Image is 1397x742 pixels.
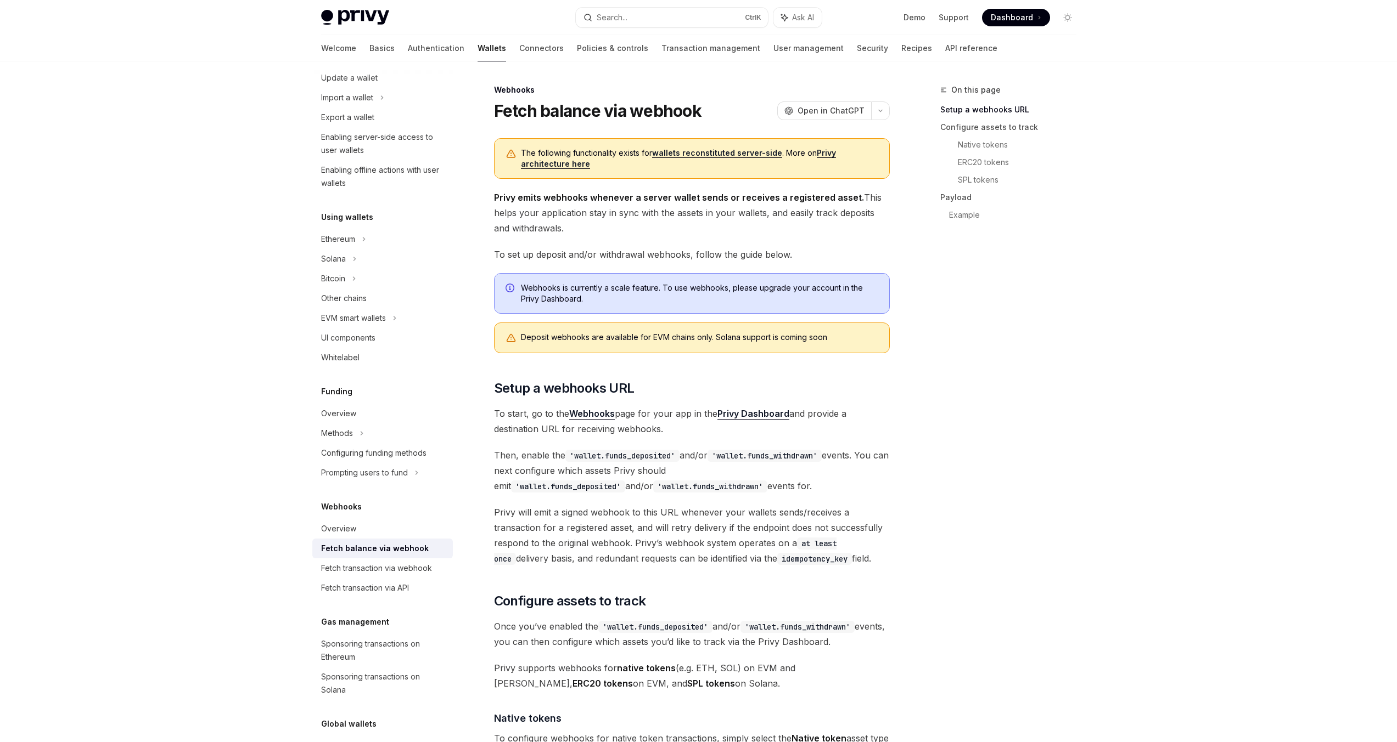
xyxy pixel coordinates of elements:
a: SPL tokens [958,171,1085,189]
a: Native tokens [958,136,1085,154]
div: Fetch transaction via API [321,581,409,594]
h5: Webhooks [321,500,362,513]
a: Dashboard [982,9,1050,26]
span: The following functionality exists for . More on [521,148,878,169]
strong: Privy emits webhooks whenever a server wallet sends or receives a registered asset. [494,192,864,203]
a: Security [857,35,888,61]
strong: Webhooks [569,408,615,419]
strong: SPL tokens [687,678,735,689]
a: Overview [312,519,453,539]
a: Payload [940,189,1085,206]
a: Enabling server-side access to user wallets [312,127,453,160]
a: Wallets [478,35,506,61]
code: 'wallet.funds_withdrawn' [740,621,855,633]
span: Privy will emit a signed webhook to this URL whenever your wallets sends/receives a transaction f... [494,505,890,566]
span: This helps your application stay in sync with the assets in your wallets, and easily track deposi... [494,190,890,236]
code: idempotency_key [777,553,852,565]
div: Sponsoring transactions on Ethereum [321,637,446,664]
div: Solana [321,252,346,265]
span: Ctrl K [745,13,761,22]
div: Enabling server-side access to user wallets [321,131,446,157]
span: Setup a webhooks URL [494,380,635,397]
div: Other chains [321,292,367,305]
h5: Global wallets [321,717,377,730]
div: Ethereum [321,233,355,246]
a: Sponsoring transactions on Solana [312,667,453,700]
button: Ask AI [773,8,822,27]
code: 'wallet.funds_withdrawn' [708,450,822,462]
h1: Fetch balance via webhook [494,101,702,121]
strong: native tokens [617,662,676,673]
a: wallets reconstituted server-side [652,148,782,158]
a: Whitelabel [312,348,453,367]
span: Native tokens [494,711,562,726]
span: On this page [951,83,1001,97]
h5: Gas management [321,615,389,628]
a: Authentication [408,35,464,61]
div: UI components [321,331,375,344]
span: Open in ChatGPT [798,105,865,116]
a: Configuring funding methods [312,443,453,463]
span: Then, enable the and/or events. You can next configure which assets Privy should emit and/or even... [494,448,890,494]
a: Transaction management [661,35,760,61]
a: Welcome [321,35,356,61]
a: API reference [945,35,997,61]
button: Search...CtrlK [576,8,768,27]
a: Privy Dashboard [717,408,789,420]
a: Example [949,206,1085,224]
div: Methods [321,427,353,440]
span: Privy supports webhooks for (e.g. ETH, SOL) on EVM and [PERSON_NAME], on EVM, and on Solana. [494,660,890,691]
a: Basics [369,35,395,61]
a: ERC20 tokens [958,154,1085,171]
div: Export a wallet [321,111,374,124]
a: Fetch transaction via API [312,578,453,598]
a: Webhooks [569,408,615,420]
strong: ERC20 tokens [573,678,633,689]
a: Demo [904,12,925,23]
span: Dashboard [991,12,1033,23]
div: Fetch balance via webhook [321,542,429,555]
span: To set up deposit and/or withdrawal webhooks, follow the guide below. [494,247,890,262]
code: 'wallet.funds_deposited' [565,450,680,462]
div: Overview [321,522,356,535]
div: Search... [597,11,627,24]
a: Enabling offline actions with user wallets [312,160,453,193]
a: UI components [312,328,453,348]
a: Recipes [901,35,932,61]
a: Fetch balance via webhook [312,539,453,558]
img: light logo [321,10,389,25]
a: Export a wallet [312,107,453,127]
div: Import a wallet [321,91,373,104]
div: Configuring funding methods [321,446,427,460]
h5: Using wallets [321,211,373,224]
a: Overview [312,404,453,423]
a: Other chains [312,288,453,308]
a: Setup a webhooks URL [940,101,1085,118]
button: Toggle dark mode [1059,9,1076,26]
code: 'wallet.funds_deposited' [511,480,625,492]
div: Deposit webhooks are available for EVM chains only. Solana support is coming soon [521,332,878,344]
code: 'wallet.funds_deposited' [598,621,712,633]
span: Webhooks is currently a scale feature. To use webhooks, please upgrade your account in the Privy ... [521,282,878,304]
span: Configure assets to track [494,592,646,610]
a: Configure assets to track [940,118,1085,136]
div: Bitcoin [321,272,345,285]
a: Policies & controls [577,35,648,61]
button: Open in ChatGPT [777,101,871,120]
div: Sponsoring transactions on Solana [321,670,446,696]
h5: Funding [321,385,352,398]
a: Support [939,12,969,23]
svg: Info [506,284,517,294]
a: Connectors [519,35,564,61]
div: Overview [321,407,356,420]
code: 'wallet.funds_withdrawn' [653,480,767,492]
a: User management [773,35,844,61]
div: Whitelabel [321,351,360,364]
a: Sponsoring transactions on Ethereum [312,634,453,667]
div: Fetch transaction via webhook [321,562,432,575]
span: To start, go to the page for your app in the and provide a destination URL for receiving webhooks. [494,406,890,437]
div: Enabling offline actions with user wallets [321,163,446,190]
svg: Warning [506,333,517,344]
a: Fetch transaction via webhook [312,558,453,578]
svg: Warning [506,149,517,160]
